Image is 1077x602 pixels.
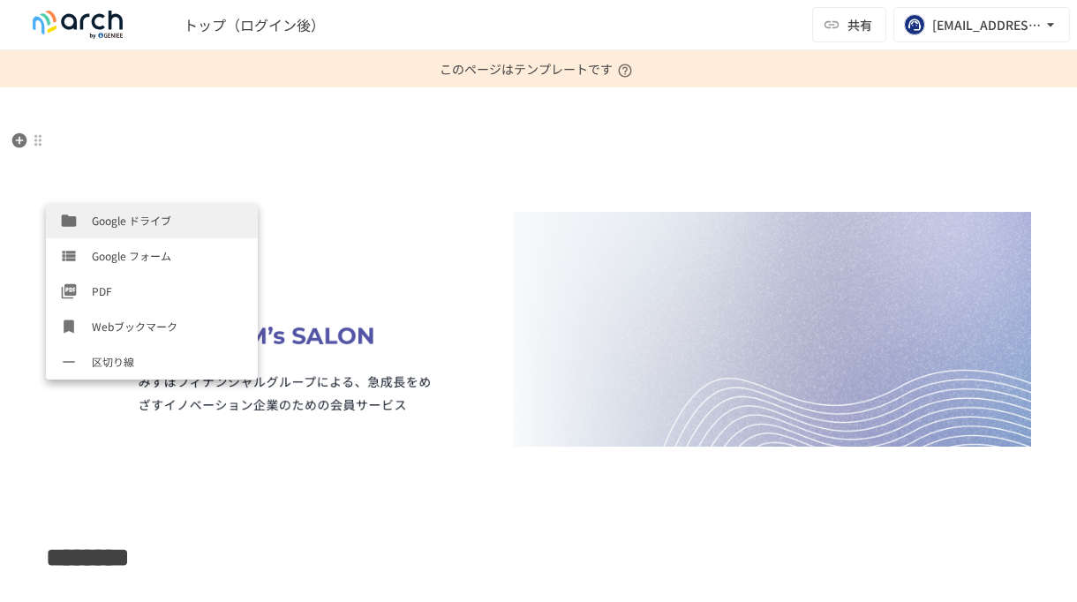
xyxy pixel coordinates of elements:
span: 共有 [847,15,872,34]
img: J0K6JjKDSoEfxNauRqzMbBOKVQoHGwAHVNDnmFBOdNr [46,212,1031,447]
span: Google ドライブ [92,212,244,229]
span: PDF [92,282,244,299]
div: [EMAIL_ADDRESS][DOMAIN_NAME] [932,14,1042,36]
img: logo-default@2x-9cf2c760.svg [21,11,134,39]
button: [EMAIL_ADDRESS][DOMAIN_NAME] [893,7,1070,42]
span: Webブックマーク [92,318,244,335]
button: 共有 [812,7,886,42]
span: Google フォーム [92,247,244,264]
div: Typeahead menu [46,181,1031,204]
span: 区切り線 [92,353,244,370]
p: このページはテンプレートです [440,50,637,87]
span: トップ（ログイン後） [184,14,325,35]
